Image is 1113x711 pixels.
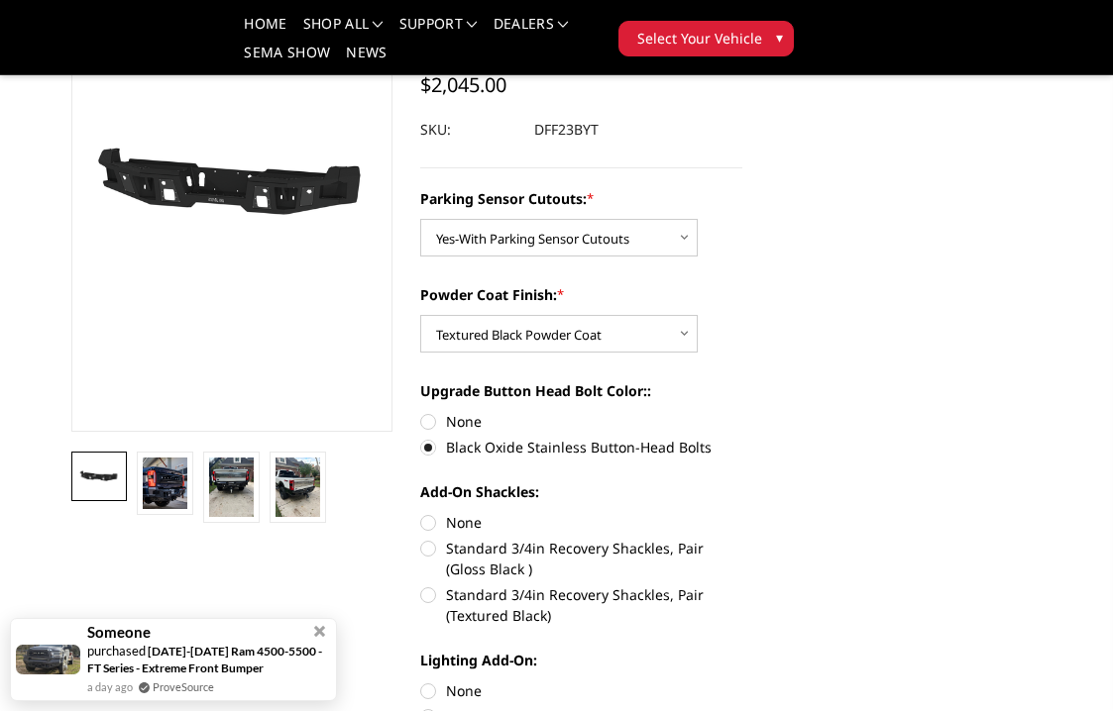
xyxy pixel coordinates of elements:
[153,680,214,693] a: ProveSource
[420,650,742,670] label: Lighting Add-On:
[420,380,742,401] label: Upgrade Button Head Bolt Color::
[276,457,320,517] img: 2023-2025 Ford F250-350-450-A2 Series-Rear Bumper
[87,624,151,641] span: Someone
[420,71,506,98] span: $2,045.00
[420,284,742,305] label: Powder Coat Finish:
[77,463,122,488] img: 2023-2025 Ford F250-350-450-A2 Series-Rear Bumper
[244,46,330,74] a: SEMA Show
[420,512,742,533] label: None
[346,46,387,74] a: News
[399,17,478,46] a: Support
[637,28,762,49] span: Select Your Vehicle
[420,538,742,579] label: Standard 3/4in Recovery Shackles, Pair (Gloss Black )
[420,112,519,148] dt: SKU:
[420,188,742,209] label: Parking Sensor Cutouts:
[16,645,80,674] img: provesource social proof notification image
[303,17,384,46] a: shop all
[420,481,742,502] label: Add-On Shackles:
[420,411,742,432] label: None
[776,27,783,48] span: ▾
[143,457,187,509] img: 2023-2025 Ford F250-350-450-A2 Series-Rear Bumper
[87,678,133,695] span: a day ago
[209,457,254,517] img: 2023-2025 Ford F250-350-450-A2 Series-Rear Bumper
[420,437,742,457] label: Black Oxide Stainless Button-Head Bolts
[618,21,794,56] button: Select Your Vehicle
[420,680,742,701] label: None
[87,644,322,675] a: [DATE]-[DATE] Ram 4500-5500 - FT Series - Extreme Front Bumper
[494,17,569,46] a: Dealers
[87,643,146,659] span: purchased
[534,112,599,148] dd: DFF23BYT
[420,584,742,626] label: Standard 3/4in Recovery Shackles, Pair (Textured Black)
[244,17,286,46] a: Home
